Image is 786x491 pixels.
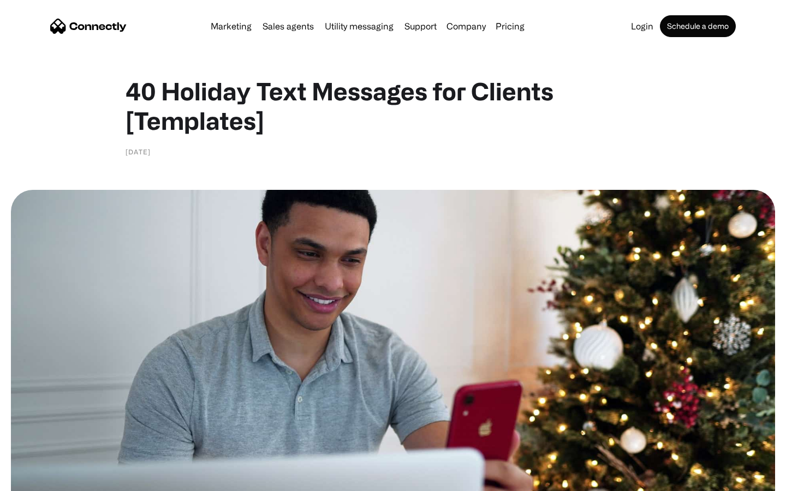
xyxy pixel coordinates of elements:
aside: Language selected: English [11,472,65,487]
h1: 40 Holiday Text Messages for Clients [Templates] [126,76,660,135]
div: Company [446,19,486,34]
a: Pricing [491,22,529,31]
a: Utility messaging [320,22,398,31]
ul: Language list [22,472,65,487]
a: Login [627,22,658,31]
a: Sales agents [258,22,318,31]
div: [DATE] [126,146,151,157]
a: Marketing [206,22,256,31]
a: Support [400,22,441,31]
a: Schedule a demo [660,15,736,37]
